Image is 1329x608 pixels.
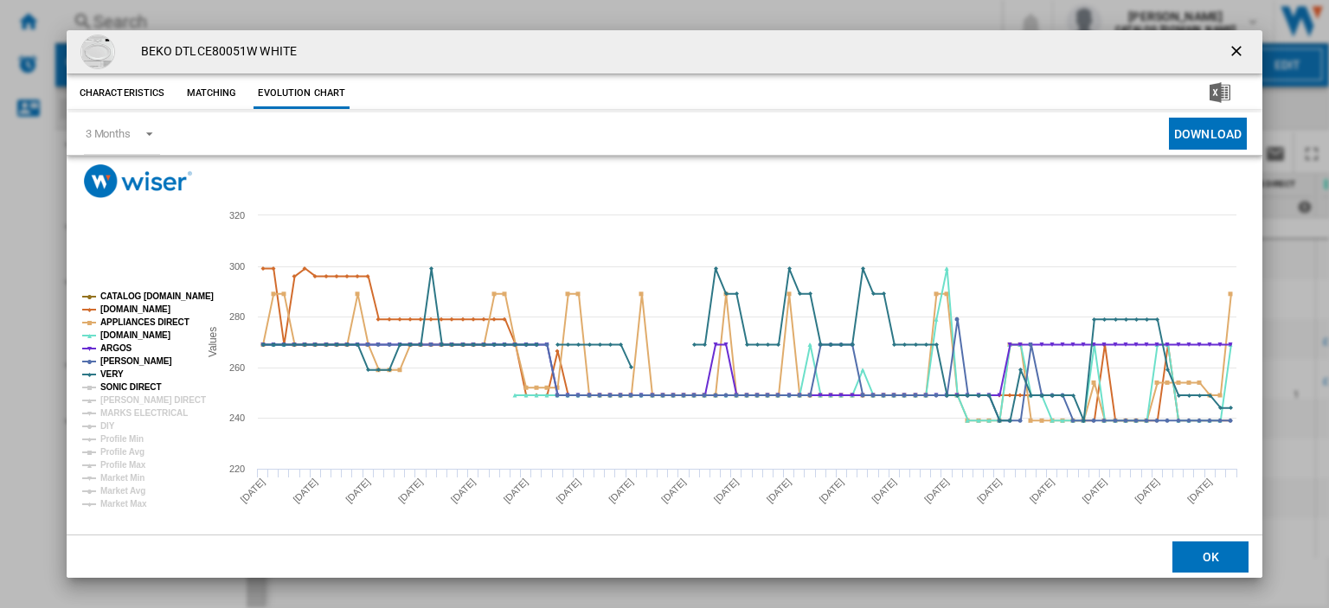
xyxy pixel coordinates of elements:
tspan: [DATE] [1185,477,1214,505]
tspan: Market Avg [100,486,145,496]
tspan: [PERSON_NAME] [100,356,172,366]
tspan: DIY [100,421,115,431]
tspan: 280 [229,311,245,322]
tspan: [DATE] [1133,477,1161,505]
h4: BEKO DTLCE80051W WHITE [132,43,297,61]
tspan: 320 [229,210,245,221]
tspan: [DATE] [291,477,319,505]
button: Evolution chart [254,78,350,109]
tspan: 260 [229,362,245,373]
tspan: ARGOS [100,343,132,353]
tspan: [DATE] [870,477,898,505]
tspan: [DATE] [554,477,582,505]
button: Download [1169,118,1247,150]
button: Characteristics [75,78,170,109]
tspan: [DOMAIN_NAME] [100,330,170,340]
img: excel-24x24.png [1210,82,1230,103]
tspan: [DATE] [501,477,530,505]
tspan: Profile Max [100,460,146,470]
tspan: [PERSON_NAME] DIRECT [100,395,206,405]
tspan: [DATE] [1027,477,1056,505]
tspan: 300 [229,261,245,272]
tspan: [DATE] [975,477,1004,505]
div: 3 Months [86,127,131,140]
img: 7891229_R_Z001A [80,35,115,69]
tspan: [DATE] [607,477,635,505]
tspan: CATALOG [DOMAIN_NAME] [100,291,214,301]
tspan: [DATE] [712,477,741,505]
tspan: VERY [100,369,124,379]
tspan: [DATE] [922,477,951,505]
tspan: MARKS ELECTRICAL [100,408,188,418]
tspan: Market Min [100,473,144,483]
tspan: APPLIANCES DIRECT [100,317,189,327]
ng-md-icon: getI18NText('BUTTONS.CLOSE_DIALOG') [1228,42,1249,63]
tspan: 240 [229,413,245,423]
tspan: [DATE] [396,477,425,505]
button: Download in Excel [1182,78,1258,109]
tspan: Profile Avg [100,447,144,457]
img: logo_wiser_300x94.png [84,164,192,198]
tspan: [DATE] [238,477,266,505]
tspan: [DATE] [1080,477,1108,505]
tspan: [DATE] [659,477,688,505]
md-dialog: Product popup [67,30,1262,578]
tspan: [DATE] [343,477,372,505]
tspan: Profile Min [100,434,144,444]
tspan: [DATE] [764,477,793,505]
button: OK [1172,541,1249,572]
tspan: 220 [229,464,245,474]
tspan: SONIC DIRECT [100,382,161,392]
tspan: Market Max [100,499,147,509]
button: getI18NText('BUTTONS.CLOSE_DIALOG') [1221,35,1255,69]
tspan: [DATE] [817,477,845,505]
tspan: [DOMAIN_NAME] [100,304,170,314]
button: Matching [173,78,249,109]
tspan: [DATE] [449,477,478,505]
tspan: Values [207,327,219,357]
